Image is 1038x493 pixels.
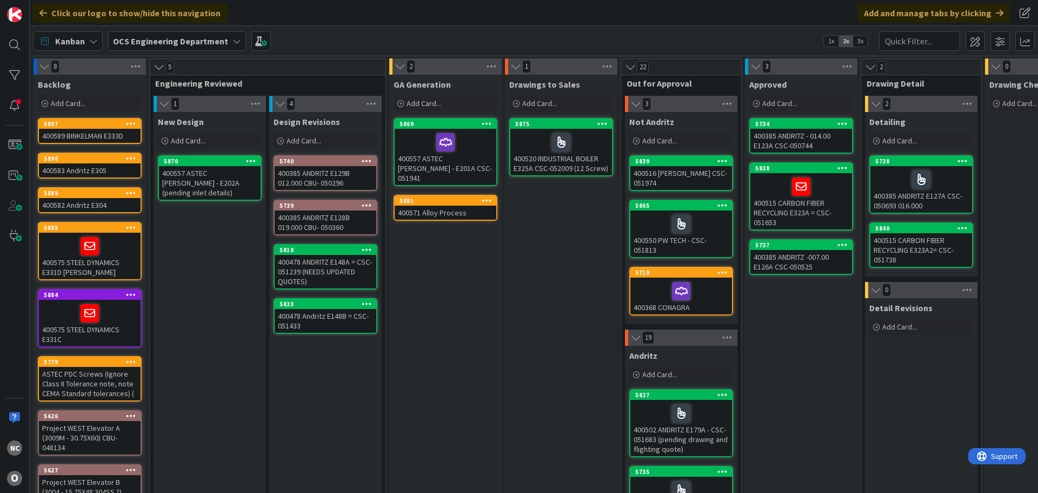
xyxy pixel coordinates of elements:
a: 5779ASTEC PDC Screws (Ignore Class II Tolerance note, note CEMA Standard tolerances) ( [38,356,142,402]
div: 5840 [870,224,972,233]
b: OCS Engineering Department [113,36,228,47]
span: 19 [642,331,654,344]
div: 5897400589 BINKELMAN E333D [39,119,141,143]
span: Add Card... [642,370,677,379]
div: 5739 [275,201,376,211]
a: 5870400557 ASTEC [PERSON_NAME] - E202A (pending inlet details) [158,155,262,201]
span: Andritz [629,350,657,361]
div: 400385 ANDRITZ E129B 012.000 CBU- 050296 [275,166,376,190]
span: Design Revisions [274,116,340,127]
div: 5810 [280,246,376,254]
span: Add Card... [882,136,917,146]
div: 5897 [39,119,141,129]
a: 5827400502 ANDRITZ E179A - CSC-051683 (pending drawing and flighting quote) [629,389,733,457]
div: 5627 [44,466,141,474]
div: 5890 [44,155,141,162]
span: Kanban [55,35,85,48]
div: 400575 STEEL DYNAMICS E331C [39,300,141,346]
div: 5881400571 Alloy Process [395,196,496,220]
div: 400575 STEEL DYNAMICS E331D [PERSON_NAME] [39,233,141,279]
div: 5737 [750,240,852,250]
a: 5881400571 Alloy Process [394,195,497,221]
div: 400516 [PERSON_NAME] CSC-051974 [630,166,732,190]
span: GA Generation [394,79,451,90]
div: 5838 [755,165,852,172]
div: 5870 [159,156,261,166]
div: 5719 [635,269,732,277]
div: 5869 [400,120,496,128]
img: Visit kanbanzone.com [7,7,22,22]
a: 5838400515 CARBON FIBER RECYCLING E323A = CSC-051653 [749,162,853,231]
input: Quick Filter... [879,31,960,51]
span: 4 [287,97,295,110]
div: Add and manage tabs by clicking [857,3,1010,23]
div: 5839400516 [PERSON_NAME] CSC-051974 [630,156,732,190]
div: 400571 Alloy Process [395,206,496,220]
div: 5827 [635,391,732,399]
a: 5734400385 ANDRITZ - 014.00 E123A CSC-050744 [749,118,853,154]
div: 5884 [44,291,141,299]
a: 5884400575 STEEL DYNAMICS E331C [38,289,142,347]
div: 5889400582 Andritz E304 [39,188,141,212]
div: 5870400557 ASTEC [PERSON_NAME] - E202A (pending inlet details) [159,156,261,200]
div: 5779ASTEC PDC Screws (Ignore Class II Tolerance note, note CEMA Standard tolerances) ( [39,357,141,400]
span: Add Card... [1002,98,1037,108]
div: 5739400385 ANDRITZ E128B 019.000 CBU- 050360 [275,201,376,234]
div: 400502 ANDRITZ E179A - CSC-051683 (pending drawing and flighting quote) [630,400,732,456]
div: 5838 [750,163,852,173]
span: Add Card... [642,136,677,146]
div: 5779 [44,358,141,366]
span: 2x [839,36,853,47]
div: 5738400385 ANDRITZ E127A CSC- 050693 016.000 [870,156,972,213]
div: 400478 Andritz E148B = CSC-051433 [275,309,376,333]
div: 5833400478 Andritz E148B = CSC-051433 [275,299,376,333]
div: 400520 INDUSTRIAL BOILER E325A CSC-052009 (12 Screw) [510,129,612,175]
span: Add Card... [51,98,85,108]
span: 2 [882,97,891,110]
a: 5740400385 ANDRITZ E129B 012.000 CBU- 050296 [274,155,377,191]
span: Not Andritz [629,116,674,127]
span: Support [23,2,49,15]
a: 5626Project WEST Elevator A (3009M - 30.75X60) CBU-048134 [38,410,142,456]
span: 22 [637,61,649,74]
span: Add Card... [882,322,917,332]
div: 5865 [635,202,732,209]
span: 2 [877,61,886,74]
div: 5737 [755,241,852,249]
div: 5738 [875,157,972,165]
div: 5889 [44,189,141,197]
div: 5833 [275,299,376,309]
span: Add Card... [762,98,797,108]
div: 5889 [39,188,141,198]
a: 5738400385 ANDRITZ E127A CSC- 050693 016.000 [869,155,973,214]
div: 5735 [630,467,732,477]
span: Add Card... [287,136,321,146]
div: Click our logo to show/hide this navigation [33,3,227,23]
div: 400557 ASTEC [PERSON_NAME] - E202A (pending inlet details) [159,166,261,200]
a: 5810400478 ANDRITZ E148A = CSC-051239 (NEEDS UPDATED QUOTES) [274,244,377,290]
div: 5734 [750,119,852,129]
div: 5719400368 CONAGRA [630,268,732,314]
span: 5 [165,61,174,74]
div: 5881 [395,196,496,206]
div: 5827 [630,390,732,400]
span: 1 [171,97,179,110]
span: Add Card... [522,98,557,108]
span: Drawing Detail [867,78,968,89]
div: 5840400515 CARBON FIBER RECYCLING E323A2= CSC-051738 [870,224,972,267]
div: 5890 [39,154,141,163]
div: 400557 ASTEC [PERSON_NAME] - E201A CSC-051941 [395,129,496,185]
span: 1 [522,60,531,73]
div: 5626 [44,412,141,420]
div: NC [7,441,22,456]
a: 5833400478 Andritz E148B = CSC-051433 [274,298,377,334]
a: 5890400583 Andritz E305 [38,153,142,179]
span: Engineering Reviewed [155,78,372,89]
div: 400583 Andritz E305 [39,163,141,178]
div: 5884 [39,290,141,300]
div: 5740400385 ANDRITZ E129B 012.000 CBU- 050296 [275,156,376,190]
div: 5734400385 ANDRITZ - 014.00 E123A CSC-050744 [750,119,852,153]
div: 5885 [39,223,141,233]
a: 5869400557 ASTEC [PERSON_NAME] - E201A CSC-051941 [394,118,497,186]
div: 5737400385 ANDRITZ -007.00 E126A CSC-050525 [750,240,852,274]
